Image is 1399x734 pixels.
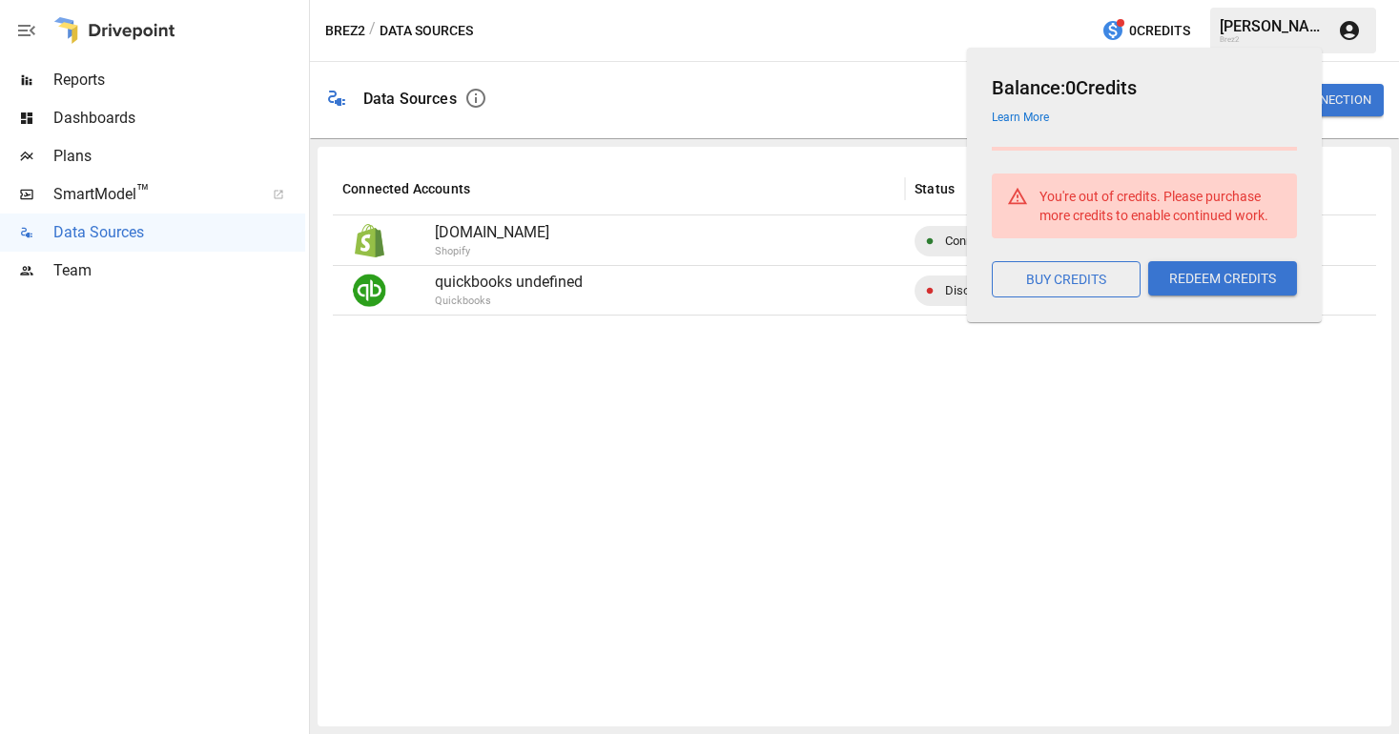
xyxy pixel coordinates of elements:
[1220,17,1327,35] div: [PERSON_NAME]
[53,69,305,92] span: Reports
[992,72,1297,103] h6: Balance: 0 Credits
[435,271,895,294] p: quickbooks undefined
[992,111,1049,124] a: Learn More
[435,221,895,244] p: [DOMAIN_NAME]
[136,180,150,204] span: ™
[53,259,305,282] span: Team
[435,294,998,310] p: Quickbooks
[1039,187,1282,225] p: You're out of credits. Please purchase more credits to enable continued work.
[53,183,252,206] span: SmartModel
[934,266,1032,315] span: Disconnected
[363,90,457,108] div: Data Sources
[369,19,376,43] div: /
[325,19,365,43] button: Brez2
[1148,261,1297,296] button: REDEEM CREDITS
[957,175,983,202] button: Sort
[353,274,386,307] img: Quickbooks Logo
[1129,19,1190,43] span: 0 Credits
[1220,35,1327,44] div: Brez2
[934,216,1015,265] span: Connected
[435,244,998,260] p: Shopify
[472,175,499,202] button: Sort
[53,107,305,130] span: Dashboards
[1094,13,1198,49] button: 0Credits
[915,181,955,196] div: Status
[992,261,1141,297] button: BUY CREDITS
[53,221,305,244] span: Data Sources
[353,224,386,257] img: Shopify Logo
[342,181,470,196] div: Connected Accounts
[53,145,305,168] span: Plans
